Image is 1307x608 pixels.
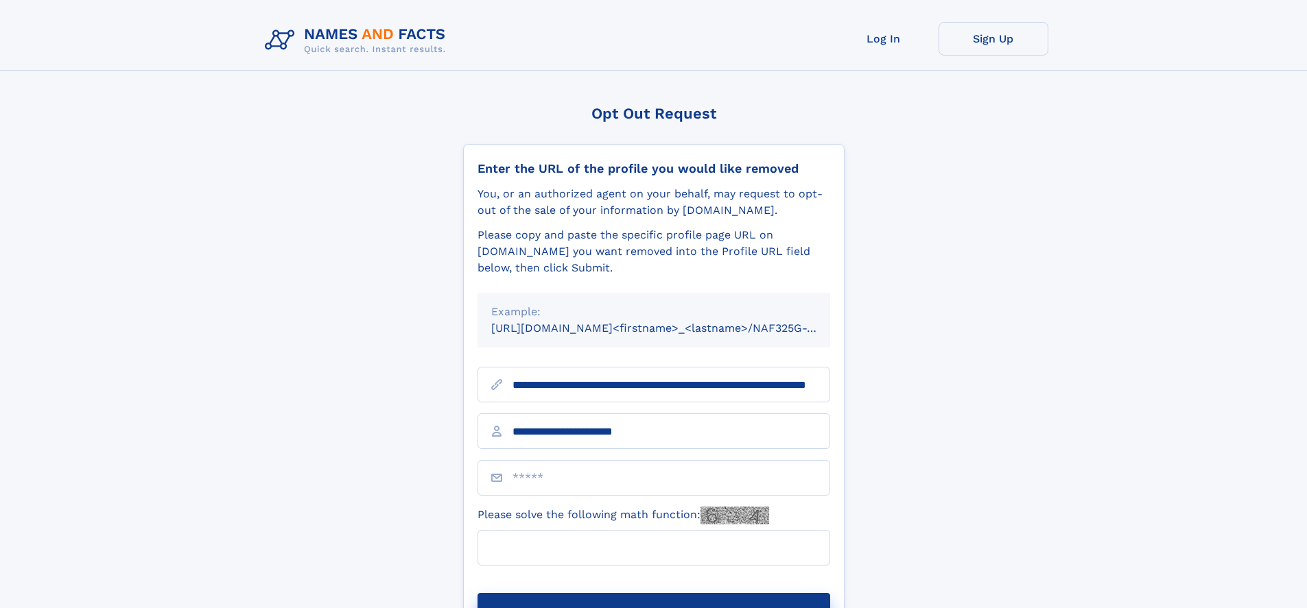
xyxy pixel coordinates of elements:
[491,321,856,335] small: [URL][DOMAIN_NAME]<firstname>_<lastname>/NAF325G-xxxxxxxx
[478,186,830,219] div: You, or an authorized agent on your behalf, may request to opt-out of the sale of your informatio...
[829,22,939,56] a: Log In
[491,304,816,320] div: Example:
[478,161,830,176] div: Enter the URL of the profile you would like removed
[259,22,457,59] img: Logo Names and Facts
[939,22,1048,56] a: Sign Up
[463,105,845,122] div: Opt Out Request
[478,507,769,524] label: Please solve the following math function:
[478,227,830,276] div: Please copy and paste the specific profile page URL on [DOMAIN_NAME] you want removed into the Pr...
